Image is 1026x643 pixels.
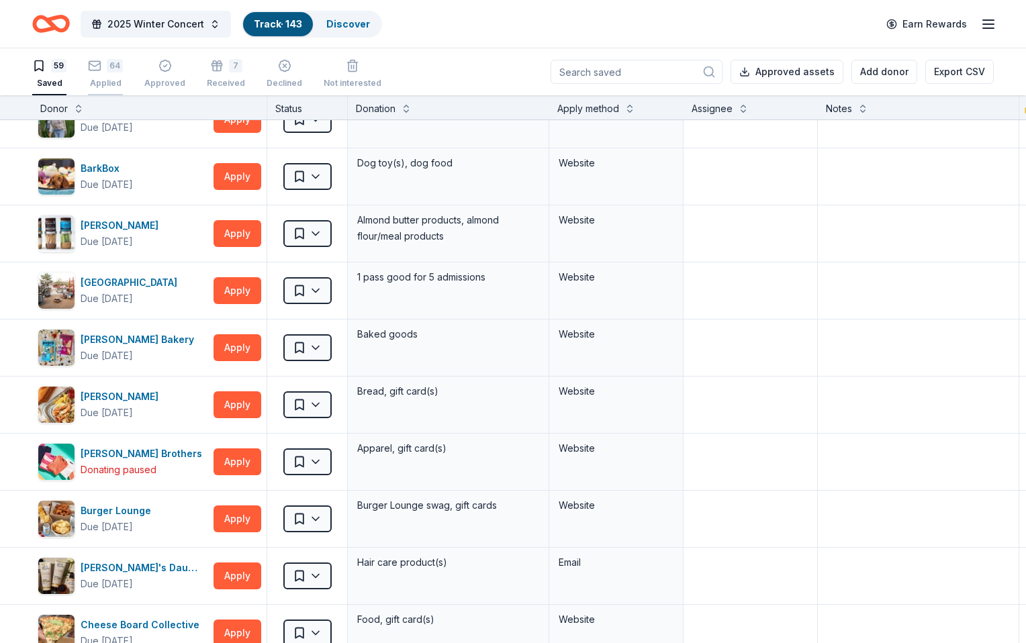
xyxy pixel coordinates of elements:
img: Image for Brooks Brothers [38,444,75,480]
div: Due [DATE] [81,234,133,250]
button: Apply [214,220,261,247]
div: Due [DATE] [81,348,133,364]
button: Apply [214,334,261,361]
div: Due [DATE] [81,119,133,136]
div: [PERSON_NAME] Bakery [81,332,199,348]
div: Donating paused [81,462,156,478]
a: Discover [326,18,370,30]
div: Almond butter products, almond flour/meal products [356,211,541,246]
div: [GEOGRAPHIC_DATA] [81,275,183,291]
button: Image for BarkBoxBarkBoxDue [DATE] [38,158,208,195]
div: Declined [267,78,302,89]
button: Export CSV [925,60,994,84]
button: Apply [214,505,261,532]
div: BarkBox [81,160,133,177]
div: Cheese Board Collective [81,617,205,633]
div: Email [559,554,673,571]
button: Declined [267,54,302,95]
div: Website [559,212,673,228]
button: Not interested [324,54,381,95]
button: Apply [214,448,261,475]
button: 64Applied [88,54,123,95]
button: 2025 Winter Concert [81,11,231,38]
button: Apply [214,163,261,190]
button: Image for Carol's Daughter[PERSON_NAME]'s DaughterDue [DATE] [38,557,208,595]
div: Assignee [692,101,733,117]
button: Image for Bay Area Discovery Museum[GEOGRAPHIC_DATA]Due [DATE] [38,272,208,309]
div: Donor [40,101,68,117]
div: Website [559,269,673,285]
div: Apply method [557,101,619,117]
div: Due [DATE] [81,291,133,307]
div: Due [DATE] [81,177,133,193]
button: Apply [214,562,261,589]
div: Not interested [324,78,381,89]
button: Image for Burger LoungeBurger LoungeDue [DATE] [38,500,208,538]
div: 7 [229,59,242,72]
input: Search saved [551,60,722,84]
div: Donation [356,101,395,117]
div: Apparel, gift card(s) [356,439,541,458]
div: Applied [88,78,123,89]
img: Image for Carol's Daughter [38,558,75,594]
img: Image for Bay Area Discovery Museum [38,273,75,309]
button: Add donor [851,60,917,84]
div: 64 [107,59,123,72]
div: Status [267,95,348,119]
div: Hair care product(s) [356,553,541,572]
div: Burger Lounge [81,503,156,519]
a: Track· 143 [254,18,302,30]
button: Image for Brooks Brothers[PERSON_NAME] BrothersDonating paused [38,443,208,481]
div: Website [559,326,673,342]
div: 59 [51,59,66,72]
div: Baked goods [356,325,541,344]
img: Image for BarkBox [38,158,75,195]
img: Image for Burger Lounge [38,501,75,537]
button: Apply [214,277,261,304]
div: [PERSON_NAME] Brothers [81,446,207,462]
button: Track· 143Discover [242,11,382,38]
div: Burger Lounge swag, gift cards [356,496,541,515]
button: Approved assets [731,60,843,84]
div: Received [207,78,245,89]
div: Website [559,440,673,456]
div: 1 pass good for 5 admissions [356,268,541,287]
button: Image for Barney Butter[PERSON_NAME]Due [DATE] [38,215,208,252]
div: Due [DATE] [81,405,133,421]
img: Image for Bobo's Bakery [38,330,75,366]
div: Food, gift card(s) [356,610,541,629]
button: Approved [144,54,185,95]
div: Website [559,155,673,171]
div: Dog toy(s), dog food [356,154,541,172]
a: Home [32,8,70,40]
button: Image for Boudin Bakery[PERSON_NAME]Due [DATE] [38,386,208,424]
div: Approved [144,78,185,89]
button: Apply [214,391,261,418]
div: Bread, gift card(s) [356,382,541,401]
span: 2025 Winter Concert [107,16,204,32]
div: [PERSON_NAME] [81,389,164,405]
img: Image for Boudin Bakery [38,387,75,423]
div: Website [559,383,673,399]
div: Due [DATE] [81,519,133,535]
button: 59Saved [32,54,66,95]
div: [PERSON_NAME] [81,217,164,234]
div: Website [559,497,673,513]
div: Due [DATE] [81,576,133,592]
img: Image for Barney Butter [38,215,75,252]
button: 7Received [207,54,245,95]
div: Website [559,611,673,628]
div: Notes [826,101,852,117]
div: [PERSON_NAME]'s Daughter [81,560,208,576]
div: Saved [32,78,66,89]
button: Image for Bobo's Bakery[PERSON_NAME] BakeryDue [DATE] [38,329,208,366]
a: Earn Rewards [878,12,975,36]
